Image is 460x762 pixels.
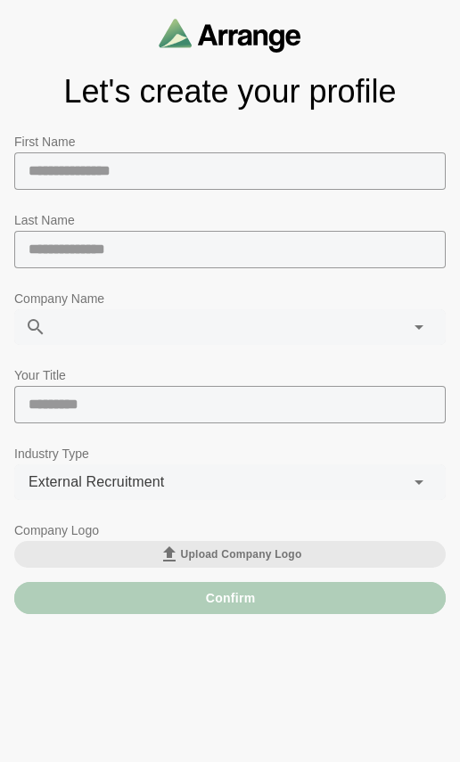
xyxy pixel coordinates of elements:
[14,288,446,309] p: Company Name
[14,365,446,386] p: Your Title
[159,18,301,53] img: arrangeai-name-small-logo.4d2b8aee.svg
[159,544,302,565] span: Upload Company Logo
[14,443,446,464] p: Industry Type
[29,471,164,494] span: External Recruitment
[14,520,446,541] p: Company Logo
[14,131,446,152] p: First Name
[14,541,446,568] button: Upload Company Logo
[14,74,446,110] h1: Let's create your profile
[14,209,446,231] p: Last Name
